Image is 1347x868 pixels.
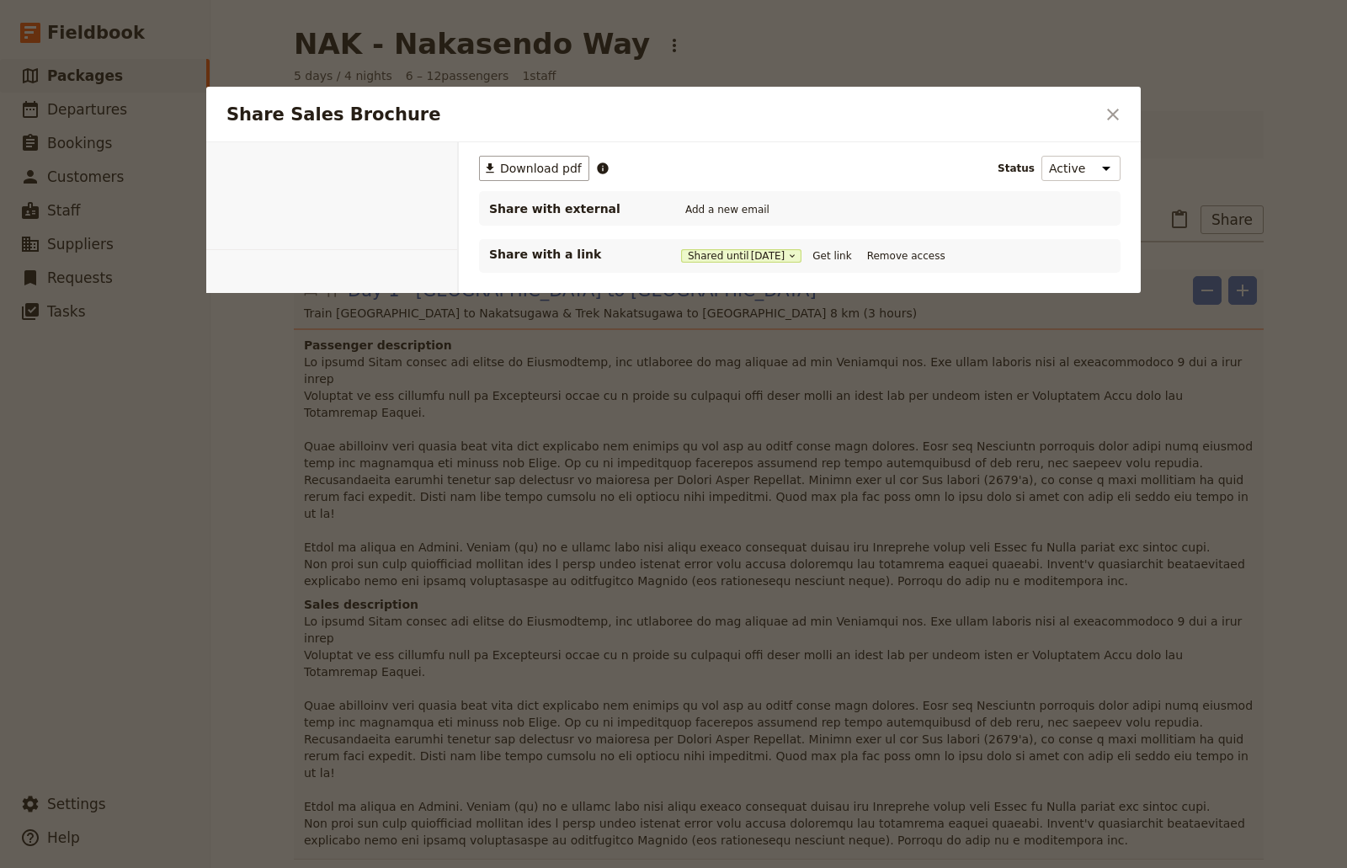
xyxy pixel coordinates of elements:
h2: Share Sales Brochure [226,102,1095,127]
p: Share with a link [489,246,658,263]
button: Close dialog [1099,100,1127,129]
select: Status [1041,156,1121,181]
button: Remove access [863,247,950,265]
button: ​Download pdf [479,156,589,181]
button: Get link [808,247,855,265]
span: Share with external [489,200,658,217]
span: [DATE] [751,249,785,263]
button: Shared until[DATE] [681,249,801,263]
button: Add a new email [681,200,774,219]
span: Status [998,162,1035,175]
span: Download pdf [500,160,582,177]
